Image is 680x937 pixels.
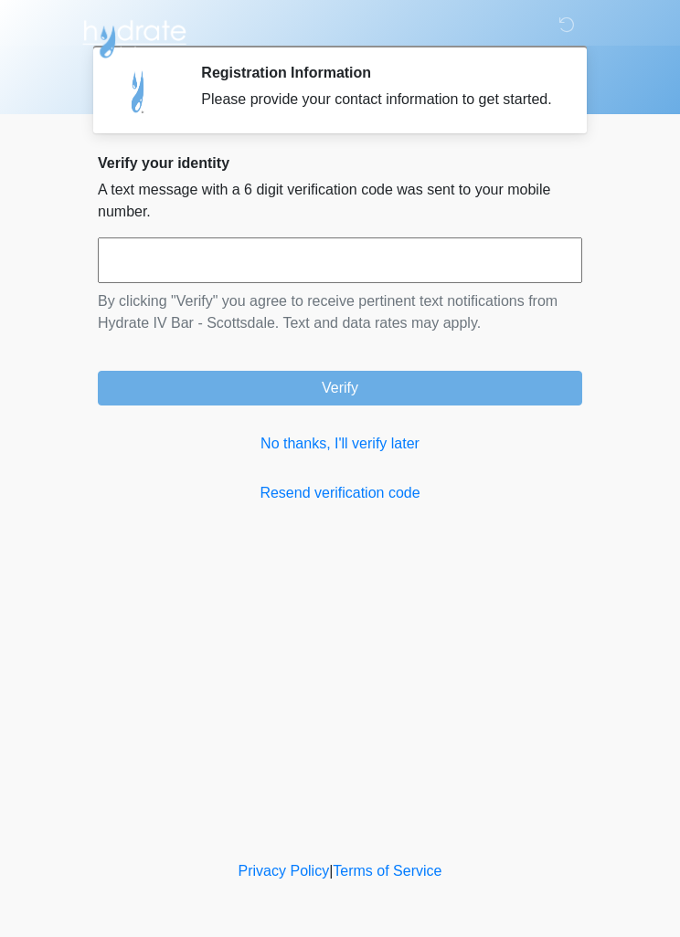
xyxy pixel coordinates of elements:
a: Resend verification code [98,482,582,504]
div: Please provide your contact information to get started. [201,89,555,111]
p: A text message with a 6 digit verification code was sent to your mobile number. [98,179,582,223]
a: Privacy Policy [239,863,330,879]
img: Agent Avatar [112,64,166,119]
img: Hydrate IV Bar - Scottsdale Logo [80,14,189,59]
h2: Verify your identity [98,154,582,172]
a: Terms of Service [333,863,441,879]
a: No thanks, I'll verify later [98,433,582,455]
p: By clicking "Verify" you agree to receive pertinent text notifications from Hydrate IV Bar - Scot... [98,290,582,334]
button: Verify [98,371,582,405]
a: | [329,863,333,879]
